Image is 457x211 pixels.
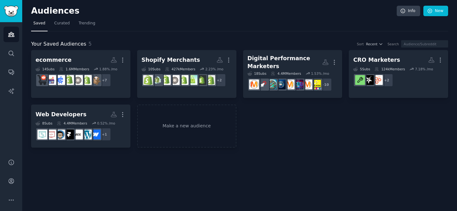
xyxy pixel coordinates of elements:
img: Dropshipping_Guide [179,75,189,85]
a: Trending [76,18,97,31]
div: 10 Sub s [142,67,161,71]
img: ecommerce_growth [46,75,56,85]
div: 14 Sub s [36,67,55,71]
img: growth [355,75,365,85]
div: 1.6M Members [59,67,89,71]
span: Saved [33,21,45,26]
div: + 10 [319,78,332,91]
div: Web Developers [36,111,86,118]
div: 0.52 % /mo [97,121,115,125]
a: Web Developers8Subs4.4MMembers0.52% /mo+1webflowWordpressWIXframerworldwidedeveloperswebdevweb_de... [31,105,130,148]
div: + 2 [213,74,226,87]
div: Digital Performance Marketers [248,54,322,70]
span: Your Saved Audiences [31,40,86,48]
img: Wordpress [82,130,92,139]
img: ecommercemarketing [55,75,65,85]
img: ShopifyeCommerce [170,75,180,85]
a: ecommerce14Subs1.6MMembers1.88% /mo+7dropshipDropshipping_GuideShopifyeCommerceshopifyecommercema... [31,50,130,98]
div: 5 Sub s [353,67,370,71]
img: ShopifyWebsites [196,75,206,85]
img: DigitalMarketingHelp [311,80,321,89]
div: ecommerce [36,56,71,64]
img: shopify_geeks [143,75,153,85]
img: SEO [294,80,303,89]
span: 5 [89,41,92,47]
span: Trending [79,21,95,26]
a: Curated [52,18,72,31]
span: Recent [366,42,377,46]
div: 427k Members [165,67,195,71]
img: marketing [302,80,312,89]
img: Affiliatemarketing [267,80,277,89]
h2: Audiences [31,6,397,16]
img: digital_marketing [276,80,286,89]
img: web_design [37,130,47,139]
div: 1.88 % /mo [99,67,117,71]
a: Digital Performance Marketers18Subs4.4MMembers1.53% /mo+10DigitalMarketingHelpmarketingSEODigital... [243,50,342,98]
img: WIX [73,130,83,139]
img: Dropshipping_Guide [82,75,92,85]
img: shopify_hustlers [205,75,215,85]
div: CRO Marketers [353,56,400,64]
img: DigitalMarketing [285,80,295,89]
div: 7.18 % /mo [415,67,433,71]
div: + 7 [98,74,111,87]
img: webflow [91,130,101,139]
img: Shopify_Success [188,75,197,85]
a: Make a new audience [137,105,236,148]
img: framer [64,130,74,139]
div: 2.23 % /mo [205,67,223,71]
a: Saved [31,18,48,31]
img: shopifystack [161,75,171,85]
div: 8 Sub s [36,121,52,125]
div: + 2 [380,74,393,87]
div: 1.53 % /mo [311,71,329,76]
span: Curated [54,21,70,26]
input: Audience/Subreddit [401,40,448,48]
div: Sort [357,42,364,46]
button: Recent [366,42,383,46]
a: CRO Marketers5Subs124kMembers7.18% /mo+2GrowthHackingSaaSMarketinggrowth [349,50,448,98]
img: GummySearch logo [4,6,18,17]
img: PPC [258,80,268,89]
div: Search [387,42,399,46]
div: 18 Sub s [248,71,267,76]
img: GrowthHacking [373,75,383,85]
img: worldwidedevelopers [55,130,65,139]
div: 124k Members [374,67,405,71]
div: Shopify Merchants [142,56,200,64]
a: Shopify Merchants10Subs427kMembers2.23% /mo+2shopify_hustlersShopifyWebsitesShopify_SuccessDropsh... [137,50,236,98]
img: ShopifyeCommerce [73,75,83,85]
img: ecommerce [37,75,47,85]
img: SaaSMarketing [364,75,374,85]
div: 4.4M Members [271,71,301,76]
img: webdev [46,130,56,139]
div: + 1 [98,128,111,141]
img: dropship [91,75,101,85]
img: shopify [64,75,74,85]
a: New [423,6,448,16]
img: advertising [249,80,259,89]
a: Info [397,6,420,16]
div: 4.4M Members [57,121,87,125]
img: Shopify_Users [152,75,162,85]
